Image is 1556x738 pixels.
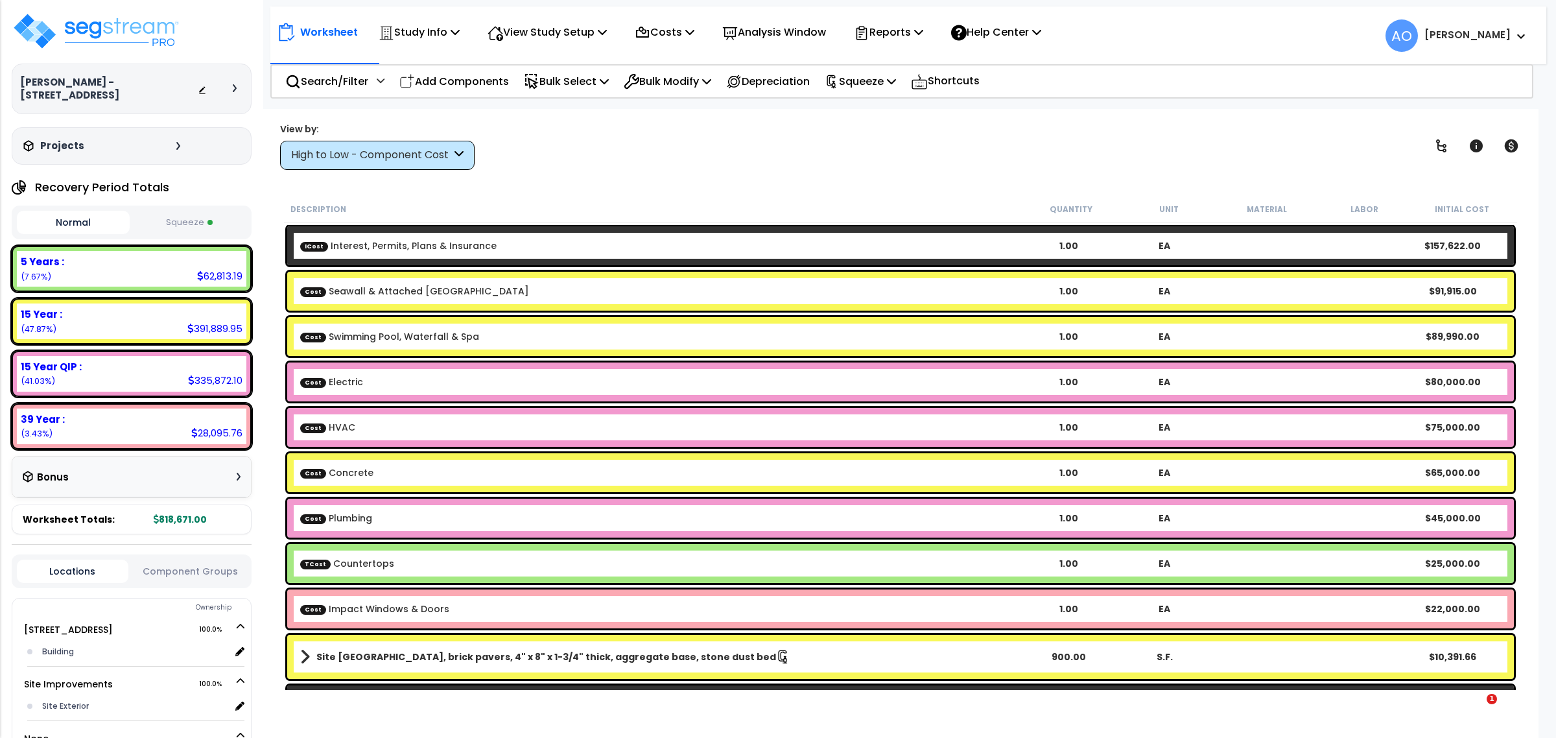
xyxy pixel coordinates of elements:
[291,148,451,163] div: High to Low - Component Cost
[1405,466,1501,479] div: $65,000.00
[300,377,326,387] span: Cost
[1050,204,1092,215] small: Quantity
[21,307,62,321] b: 15 Year :
[300,648,1020,666] a: Assembly Title
[300,468,326,478] span: Cost
[1020,650,1116,663] div: 900.00
[23,513,115,526] span: Worksheet Totals:
[280,123,475,136] div: View by:
[719,66,817,97] div: Depreciation
[904,65,987,97] div: Shortcuts
[39,644,230,660] div: Building
[1116,512,1212,525] div: EA
[21,360,82,374] b: 15 Year QIP :
[300,241,328,251] span: ICost
[35,181,169,194] h4: Recovery Period Totals
[21,255,64,268] b: 5 Years :
[379,23,460,41] p: Study Info
[1116,557,1212,570] div: EA
[300,423,326,433] span: Cost
[488,23,607,41] p: View Study Setup
[38,600,251,615] div: Ownership
[1020,285,1116,298] div: 1.00
[199,676,233,692] span: 100.0%
[1424,28,1511,42] b: [PERSON_NAME]
[300,375,363,388] a: Custom Item
[1020,375,1116,388] div: 1.00
[1020,466,1116,479] div: 1.00
[197,269,242,283] div: 62,813.19
[1405,285,1501,298] div: $91,915.00
[1350,204,1378,215] small: Labor
[300,559,331,569] span: TCost
[1405,557,1501,570] div: $25,000.00
[951,23,1041,41] p: Help Center
[1020,602,1116,615] div: 1.00
[199,622,233,637] span: 100.0%
[1405,602,1501,615] div: $22,000.00
[300,512,372,525] a: Custom Item
[1116,239,1212,252] div: EA
[17,560,128,583] button: Locations
[20,76,198,102] h3: [PERSON_NAME] - [STREET_ADDRESS]
[300,239,497,252] a: Custom Item
[399,73,509,90] p: Add Components
[191,426,242,440] div: 28,095.76
[300,421,355,434] a: Custom Item
[300,330,479,343] a: Custom Item
[39,698,230,714] div: Site Exterior
[154,513,207,526] b: 818,671.00
[854,23,923,41] p: Reports
[635,23,694,41] p: Costs
[1020,330,1116,343] div: 1.00
[300,23,358,41] p: Worksheet
[300,466,373,479] a: Custom Item
[316,650,776,663] b: Site [GEOGRAPHIC_DATA], brick pavers, 4" x 8" x 1-3/4" thick, aggregate base, stone dust bed
[40,139,84,152] h3: Projects
[1435,204,1489,215] small: Initial Cost
[1405,650,1501,663] div: $10,391.66
[624,73,711,90] p: Bulk Modify
[135,564,246,578] button: Component Groups
[21,428,53,439] small: 3.431874942477096%
[1116,466,1212,479] div: EA
[17,211,130,234] button: Normal
[24,623,113,636] a: [STREET_ADDRESS] 100.0%
[187,322,242,335] div: 391,889.95
[285,73,368,90] p: Search/Filter
[911,72,980,91] p: Shortcuts
[1116,285,1212,298] div: EA
[392,66,516,97] div: Add Components
[300,285,529,298] a: Custom Item
[1159,204,1179,215] small: Unit
[37,472,69,483] h3: Bonus
[188,374,242,387] div: 335,872.10
[300,514,326,523] span: Cost
[722,23,826,41] p: Analysis Window
[21,271,51,282] small: 7.672580411169817%
[12,12,180,51] img: logo_pro_r.png
[1405,239,1501,252] div: $157,622.00
[133,211,246,234] button: Squeeze
[1247,204,1287,215] small: Material
[1405,512,1501,525] div: $45,000.00
[1116,375,1212,388] div: EA
[1020,239,1116,252] div: 1.00
[524,73,609,90] p: Bulk Select
[21,412,65,426] b: 39 Year :
[21,375,55,387] small: 41.02650499415801%
[24,678,113,691] a: Site Improvements 100.0%
[300,557,394,570] a: Custom Item
[1020,557,1116,570] div: 1.00
[1405,421,1501,434] div: $75,000.00
[290,204,346,215] small: Description
[726,73,810,90] p: Depreciation
[300,287,326,296] span: Cost
[300,332,326,342] span: Cost
[825,73,896,90] p: Squeeze
[1385,19,1418,52] span: AO
[1460,694,1491,725] iframe: Intercom live chat
[300,604,326,614] span: Cost
[21,324,56,335] small: 47.86903965219508%
[300,602,449,615] a: Custom Item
